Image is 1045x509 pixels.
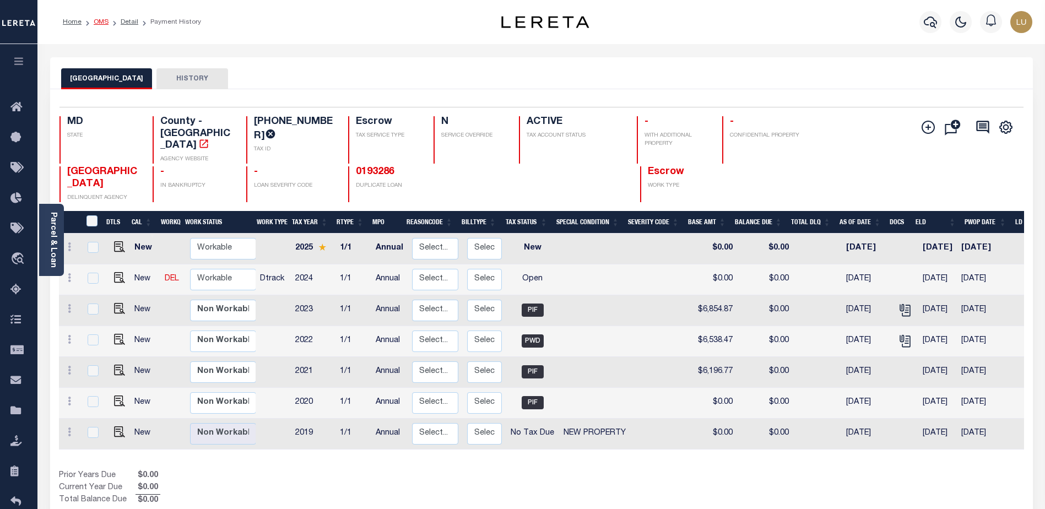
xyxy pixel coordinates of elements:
[730,117,734,127] span: -
[63,19,82,25] a: Home
[645,132,709,148] p: WITH ADDITIONAL PROPERTY
[522,334,544,348] span: PWD
[501,16,589,28] img: logo-dark.svg
[737,357,793,388] td: $0.00
[288,211,332,234] th: Tax Year: activate to sort column ascending
[957,264,1006,295] td: [DATE]
[59,211,80,234] th: &nbsp;&nbsp;&nbsp;&nbsp;&nbsp;&nbsp;&nbsp;&nbsp;&nbsp;&nbsp;
[130,388,160,419] td: New
[67,167,137,189] span: [GEOGRAPHIC_DATA]
[918,419,957,450] td: [DATE]
[356,116,420,128] h4: Escrow
[787,211,835,234] th: Total DLQ: activate to sort column ascending
[335,388,371,419] td: 1/1
[648,182,721,190] p: WORK TYPE
[684,211,730,234] th: Base Amt: activate to sort column ascending
[960,211,1011,234] th: PWOP Date: activate to sort column ascending
[335,234,371,264] td: 1/1
[59,470,136,482] td: Prior Years Due
[506,264,559,295] td: Open
[252,211,288,234] th: Work Type
[918,388,957,419] td: [DATE]
[59,482,136,494] td: Current Year Due
[737,295,793,326] td: $0.00
[156,211,181,234] th: WorkQ
[291,357,335,388] td: 2021
[371,419,408,450] td: Annual
[957,357,1006,388] td: [DATE]
[522,365,544,378] span: PIF
[730,132,803,140] p: CONFIDENTIAL PROPERTY
[254,167,258,177] span: -
[842,419,892,450] td: [DATE]
[402,211,457,234] th: ReasonCode: activate to sort column ascending
[138,17,201,27] li: Payment History
[371,357,408,388] td: Annual
[690,234,737,264] td: $0.00
[67,194,140,202] p: DELINQUENT AGENCY
[522,396,544,409] span: PIF
[156,68,228,89] button: HISTORY
[291,388,335,419] td: 2020
[371,264,408,295] td: Annual
[564,429,626,437] span: NEW PROPERTY
[730,211,787,234] th: Balance Due: activate to sort column ascending
[254,116,334,142] h4: [PHONE_NUMBER]
[1011,211,1037,234] th: LD: activate to sort column ascending
[737,264,793,295] td: $0.00
[130,264,160,295] td: New
[957,419,1006,450] td: [DATE]
[527,132,624,140] p: TAX ACCOUNT STATUS
[160,167,164,177] span: -
[136,495,160,507] span: $0.00
[501,211,552,234] th: Tax Status: activate to sort column ascending
[1010,11,1032,33] img: svg+xml;base64,PHN2ZyB4bWxucz0iaHR0cDovL3d3dy53My5vcmcvMjAwMC9zdmciIHBvaW50ZXItZXZlbnRzPSJub25lIi...
[842,388,892,419] td: [DATE]
[160,182,233,190] p: IN BANKRUPTCY
[59,494,136,506] td: Total Balance Due
[61,68,152,89] button: [GEOGRAPHIC_DATA]
[645,117,648,127] span: -
[102,211,127,234] th: DTLS
[136,482,160,494] span: $0.00
[371,388,408,419] td: Annual
[356,182,510,190] p: DUPLICATE LOAN
[918,234,957,264] td: [DATE]
[130,326,160,357] td: New
[842,357,892,388] td: [DATE]
[181,211,255,234] th: Work Status
[885,211,911,234] th: Docs
[737,234,793,264] td: $0.00
[368,211,402,234] th: MPO
[957,295,1006,326] td: [DATE]
[256,264,291,295] td: Dtrack
[130,234,160,264] td: New
[291,295,335,326] td: 2023
[291,234,335,264] td: 2025
[835,211,886,234] th: As of Date: activate to sort column ascending
[332,211,368,234] th: RType: activate to sort column ascending
[737,326,793,357] td: $0.00
[624,211,684,234] th: Severity Code: activate to sort column ascending
[918,264,957,295] td: [DATE]
[648,167,684,177] span: Escrow
[94,19,109,25] a: OMS
[506,234,559,264] td: New
[318,243,326,251] img: Star.svg
[957,326,1006,357] td: [DATE]
[527,116,624,128] h4: ACTIVE
[130,295,160,326] td: New
[957,234,1006,264] td: [DATE]
[291,419,335,450] td: 2019
[690,264,737,295] td: $0.00
[335,419,371,450] td: 1/1
[335,264,371,295] td: 1/1
[371,234,408,264] td: Annual
[67,132,140,140] p: STATE
[67,116,140,128] h4: MD
[165,275,179,283] a: DEL
[356,132,420,140] p: TAX SERVICE TYPE
[690,295,737,326] td: $6,854.87
[522,304,544,317] span: PIF
[130,419,160,450] td: New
